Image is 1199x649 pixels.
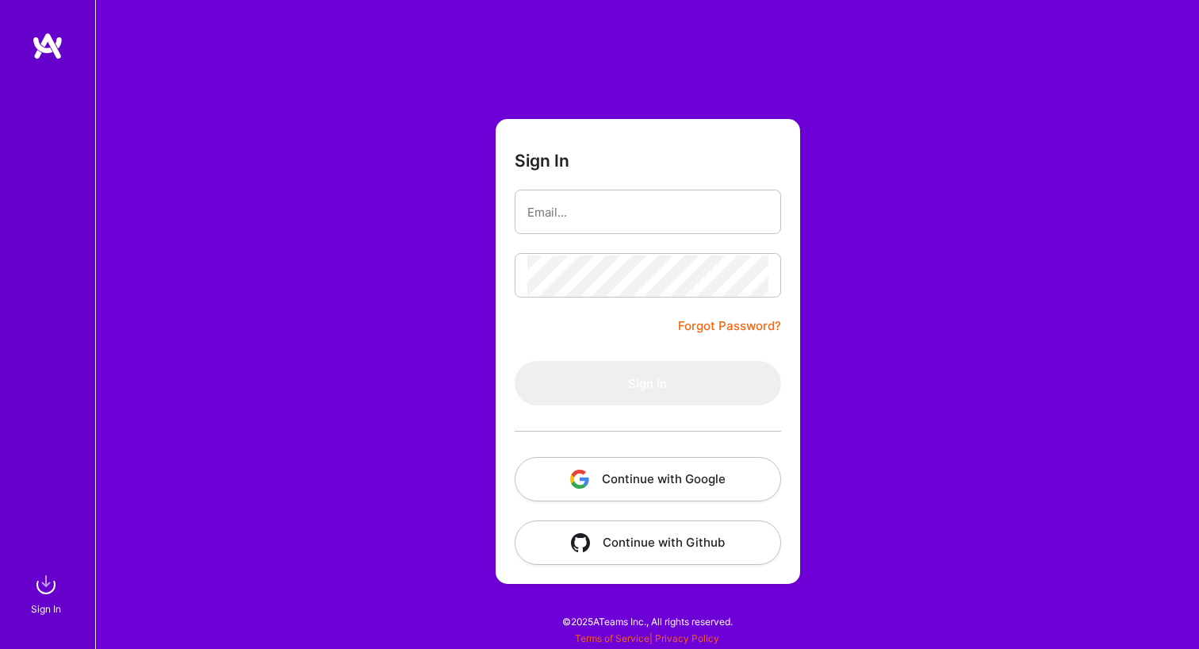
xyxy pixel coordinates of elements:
[571,533,590,552] img: icon
[570,470,589,489] img: icon
[33,569,62,617] a: sign inSign In
[515,151,569,171] h3: Sign In
[30,569,62,601] img: sign in
[515,361,781,405] button: Sign In
[575,632,719,644] span: |
[31,601,61,617] div: Sign In
[32,32,63,60] img: logo
[655,632,719,644] a: Privacy Policy
[515,520,781,565] button: Continue with Github
[515,457,781,501] button: Continue with Google
[678,317,781,336] a: Forgot Password?
[527,192,768,232] input: Email...
[95,601,1199,641] div: © 2025 ATeams Inc., All rights reserved.
[575,632,649,644] a: Terms of Service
